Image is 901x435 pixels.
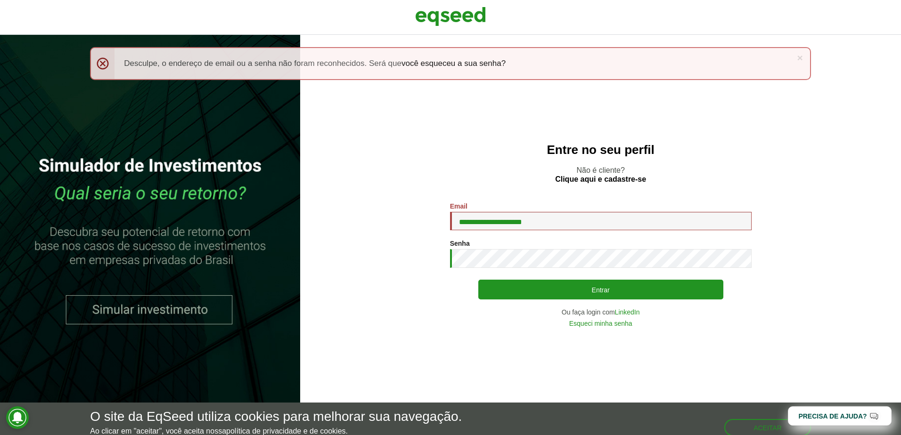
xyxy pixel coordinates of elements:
h2: Entre no seu perfil [319,143,882,157]
div: Desculpe, o endereço de email ou a senha não foram reconhecidos. Será que [90,47,811,80]
label: Senha [450,240,470,247]
a: política de privacidade e de cookies [226,427,346,435]
a: LinkedIn [615,309,640,315]
a: × [797,53,803,63]
a: Esqueci minha senha [569,320,632,327]
img: EqSeed Logo [415,5,486,28]
div: Ou faça login com [450,309,752,315]
a: você esqueceu a sua senha? [401,59,506,67]
label: Email [450,203,467,209]
p: Não é cliente? [319,166,882,184]
h5: O site da EqSeed utiliza cookies para melhorar sua navegação. [90,410,462,424]
a: Clique aqui e cadastre-se [555,176,646,183]
button: Entrar [478,280,723,299]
